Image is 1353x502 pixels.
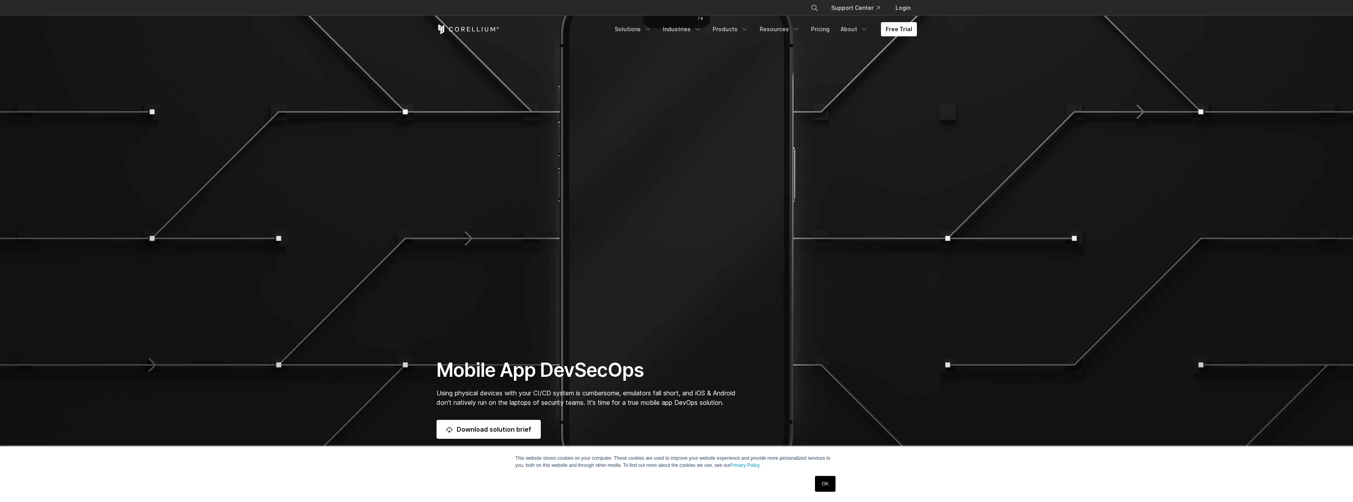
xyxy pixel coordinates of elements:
a: Login [889,1,917,15]
a: About [836,22,873,36]
a: Privacy Policy. [730,463,761,468]
h1: Mobile App DevSecOps [437,358,751,382]
a: Products [708,22,753,36]
a: Pricing [806,22,834,36]
a: Industries [658,22,706,36]
div: Navigation Menu [801,1,917,15]
a: Download solution brief [437,420,541,439]
span: Using physical devices with your CI/CD system is cumbersome, emulators fall short, and iOS & Andr... [437,389,736,406]
a: OK [815,476,835,492]
a: Free Trial [881,22,917,36]
p: This website stores cookies on your computer. These cookies are used to improve your website expe... [516,455,838,469]
a: Support Center [825,1,886,15]
a: Resources [755,22,805,36]
a: Solutions [610,22,657,36]
a: Corellium Home [437,24,499,34]
button: Search [807,1,822,15]
div: Navigation Menu [610,22,917,36]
